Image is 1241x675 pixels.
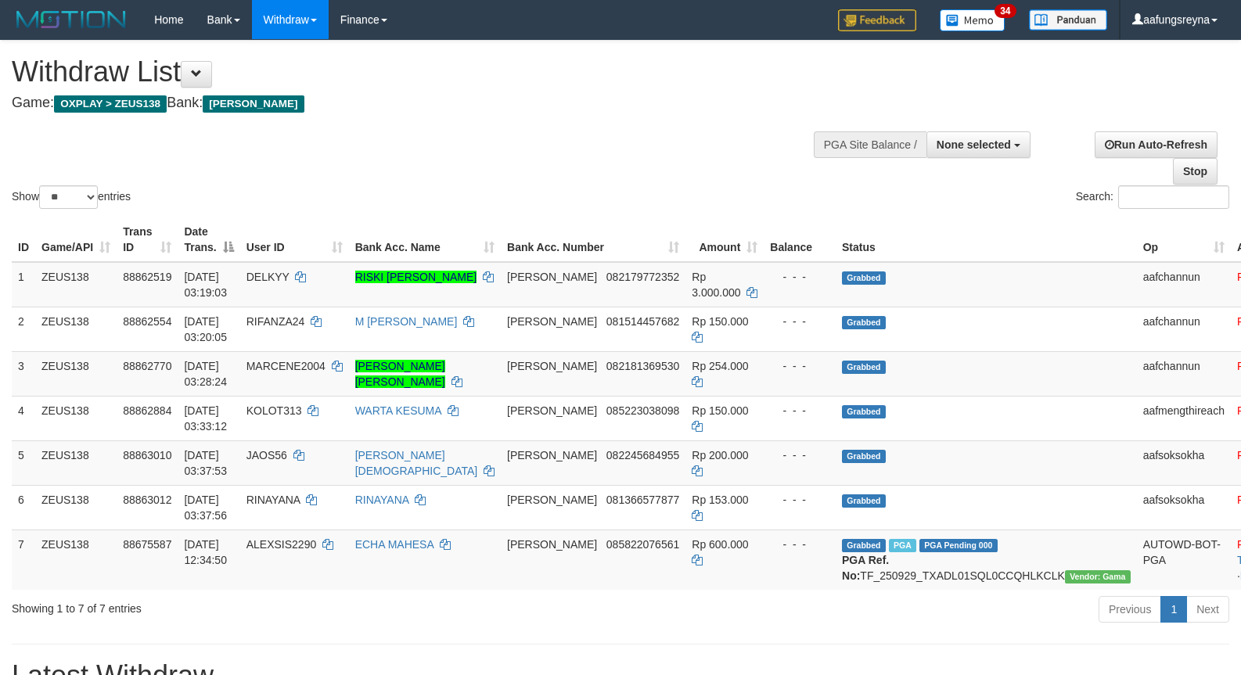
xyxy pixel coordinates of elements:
[12,217,35,262] th: ID
[606,315,679,328] span: Copy 081514457682 to clipboard
[12,307,35,351] td: 2
[355,315,458,328] a: M [PERSON_NAME]
[1137,351,1231,396] td: aafchannun
[1186,596,1229,623] a: Next
[507,315,597,328] span: [PERSON_NAME]
[35,351,117,396] td: ZEUS138
[12,396,35,440] td: 4
[842,405,886,418] span: Grabbed
[246,494,300,506] span: RINAYANA
[12,95,811,111] h4: Game: Bank:
[1029,9,1107,31] img: panduan.png
[35,530,117,590] td: ZEUS138
[1137,262,1231,307] td: aafchannun
[12,8,131,31] img: MOTION_logo.png
[246,360,326,372] span: MARCENE2004
[184,404,227,433] span: [DATE] 03:33:12
[501,217,685,262] th: Bank Acc. Number: activate to sort column ascending
[12,530,35,590] td: 7
[606,360,679,372] span: Copy 082181369530 to clipboard
[35,217,117,262] th: Game/API: activate to sort column ascending
[507,494,597,506] span: [PERSON_NAME]
[35,307,117,351] td: ZEUS138
[692,360,748,372] span: Rp 254.000
[770,314,829,329] div: - - -
[1065,570,1131,583] span: Vendor URL: https://trx31.1velocity.biz
[203,95,304,113] span: [PERSON_NAME]
[355,538,433,551] a: ECHA MAHESA
[1118,185,1229,209] input: Search:
[507,449,597,461] span: [PERSON_NAME]
[814,131,926,158] div: PGA Site Balance /
[355,494,409,506] a: RINAYANA
[355,360,445,388] a: [PERSON_NAME] [PERSON_NAME]
[246,538,317,551] span: ALEXSIS2290
[35,396,117,440] td: ZEUS138
[355,404,441,417] a: WARTA KESUMA
[1137,307,1231,351] td: aafchannun
[355,449,478,477] a: [PERSON_NAME][DEMOGRAPHIC_DATA]
[178,217,239,262] th: Date Trans.: activate to sort column descending
[926,131,1031,158] button: None selected
[1160,596,1187,623] a: 1
[842,361,886,374] span: Grabbed
[692,404,748,417] span: Rp 150.000
[692,494,748,506] span: Rp 153.000
[507,271,597,283] span: [PERSON_NAME]
[35,485,117,530] td: ZEUS138
[606,271,679,283] span: Copy 082179772352 to clipboard
[1137,440,1231,485] td: aafsoksokha
[937,138,1011,151] span: None selected
[12,185,131,209] label: Show entries
[12,56,811,88] h1: Withdraw List
[770,447,829,463] div: - - -
[123,449,171,461] span: 88863010
[1137,217,1231,262] th: Op: activate to sort column ascending
[1173,158,1218,185] a: Stop
[770,492,829,508] div: - - -
[35,262,117,307] td: ZEUS138
[1076,185,1229,209] label: Search:
[184,538,227,566] span: [DATE] 12:34:50
[836,530,1137,590] td: TF_250929_TXADL01SQL0CCQHLKCLK
[12,262,35,307] td: 1
[842,271,886,285] span: Grabbed
[919,539,998,552] span: PGA Pending
[123,404,171,417] span: 88862884
[606,404,679,417] span: Copy 085223038098 to clipboard
[692,315,748,328] span: Rp 150.000
[606,494,679,506] span: Copy 081366577877 to clipboard
[842,539,886,552] span: Grabbed
[1095,131,1218,158] a: Run Auto-Refresh
[685,217,764,262] th: Amount: activate to sort column ascending
[1099,596,1161,623] a: Previous
[770,537,829,552] div: - - -
[39,185,98,209] select: Showentries
[184,315,227,343] span: [DATE] 03:20:05
[184,360,227,388] span: [DATE] 03:28:24
[184,271,227,299] span: [DATE] 03:19:03
[35,440,117,485] td: ZEUS138
[692,271,740,299] span: Rp 3.000.000
[1137,485,1231,530] td: aafsoksokha
[838,9,916,31] img: Feedback.jpg
[240,217,349,262] th: User ID: activate to sort column ascending
[246,449,287,461] span: JAOS56
[1137,530,1231,590] td: AUTOWD-BOT-PGA
[123,538,171,551] span: 88675587
[123,315,171,328] span: 88862554
[940,9,1005,31] img: Button%20Memo.svg
[123,494,171,506] span: 88863012
[507,538,597,551] span: [PERSON_NAME]
[836,217,1137,262] th: Status
[12,594,505,616] div: Showing 1 to 7 of 7 entries
[1137,396,1231,440] td: aafmengthireach
[692,449,748,461] span: Rp 200.000
[764,217,836,262] th: Balance
[507,360,597,372] span: [PERSON_NAME]
[184,449,227,477] span: [DATE] 03:37:53
[12,440,35,485] td: 5
[123,360,171,372] span: 88862770
[123,271,171,283] span: 88862519
[349,217,501,262] th: Bank Acc. Name: activate to sort column ascending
